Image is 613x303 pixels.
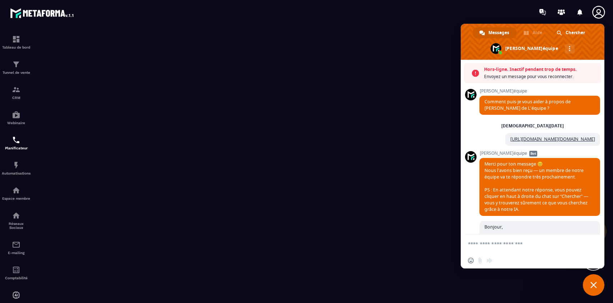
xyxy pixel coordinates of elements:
p: CRM [2,96,31,100]
img: social-network [12,211,20,220]
span: Merci pour ton message 😊 Nous l’avons bien reçu — un membre de notre équipe va te répondre très p... [484,161,588,212]
p: Webinaire [2,121,31,125]
span: Envoyez un message pour vous reconnecter. [484,73,598,80]
span: Comment puis-je vous aider à propos de [PERSON_NAME] de L'équipe ? [484,99,571,111]
span: Hors-ligne. Inactif pendant trop de temps. [484,66,598,73]
span: [PERSON_NAME]équipe [479,151,600,156]
img: accountant [12,266,20,274]
p: Tunnel de vente [2,71,31,74]
p: Comptabilité [2,276,31,280]
img: automations [12,291,20,299]
span: [PERSON_NAME]équipe [479,89,600,94]
a: [URL][DOMAIN_NAME][DOMAIN_NAME] [510,136,595,142]
a: formationformationTableau de bord [2,30,31,55]
img: formation [12,85,20,94]
span: Chercher [566,27,585,38]
a: Fermer le chat [583,274,604,296]
textarea: Entrez votre message... [468,235,583,253]
img: formation [12,60,20,69]
p: Planificateur [2,146,31,150]
a: social-networksocial-networkRéseaux Sociaux [2,206,31,235]
a: formationformationCRM [2,80,31,105]
p: Tableau de bord [2,45,31,49]
a: automationsautomationsWebinaire [2,105,31,130]
p: Réseaux Sociaux [2,222,31,230]
img: email [12,240,20,249]
a: schedulerschedulerPlanificateur [2,130,31,155]
img: automations [12,110,20,119]
span: Bot [529,151,537,157]
a: Chercher [550,27,592,38]
a: automationsautomationsAutomatisations [2,155,31,181]
a: emailemailE-mailing [2,235,31,260]
img: automations [12,186,20,195]
a: automationsautomationsEspace membre [2,181,31,206]
img: formation [12,35,20,44]
span: Insérer un emoji [468,258,474,263]
a: Messages [473,27,516,38]
p: Espace membre [2,196,31,200]
div: [DEMOGRAPHIC_DATA][DATE] [501,124,564,128]
img: logo [10,6,75,19]
a: formationformationTunnel de vente [2,55,31,80]
p: E-mailing [2,251,31,255]
p: Automatisations [2,171,31,175]
span: Messages [488,27,509,38]
a: accountantaccountantComptabilité [2,260,31,285]
img: scheduler [12,136,20,144]
img: automations [12,161,20,169]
